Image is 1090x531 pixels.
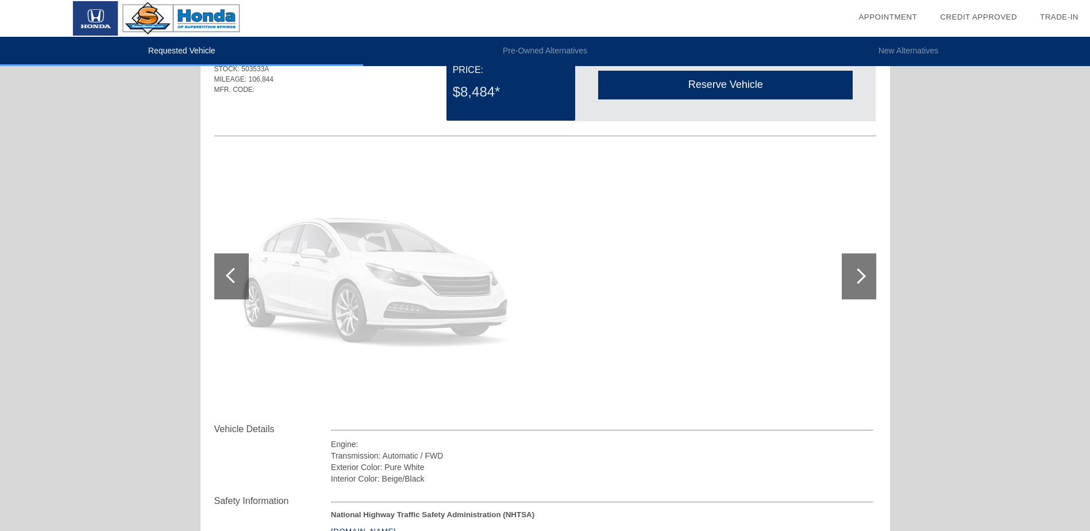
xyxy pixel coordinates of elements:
strong: National Highway Traffic Safety Administration (NHTSA) [331,510,534,519]
div: Interior Color: Beige/Black [331,473,874,484]
span: 106,844 [249,75,274,83]
div: Reserve Vehicle [598,71,853,99]
div: Transmission: Automatic / FWD [331,450,874,461]
div: Vehicle Details [214,422,331,436]
a: Credit Approved [940,13,1017,21]
div: Safety Information [214,494,331,508]
div: Quoted on [DATE] 8:32:23 AM [214,102,876,120]
div: Exterior Color: Pure White [331,461,874,473]
li: New Alternatives [727,37,1090,66]
a: Trade-In [1040,13,1079,21]
span: MILEAGE: [214,75,247,83]
a: Appointment [858,13,917,21]
li: Pre-Owned Alternatives [363,37,726,66]
div: $8,484* [453,77,569,107]
img: photo_unavailable_640.png [214,155,540,398]
div: Engine: [331,438,874,450]
span: MFR. CODE: [214,86,255,94]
